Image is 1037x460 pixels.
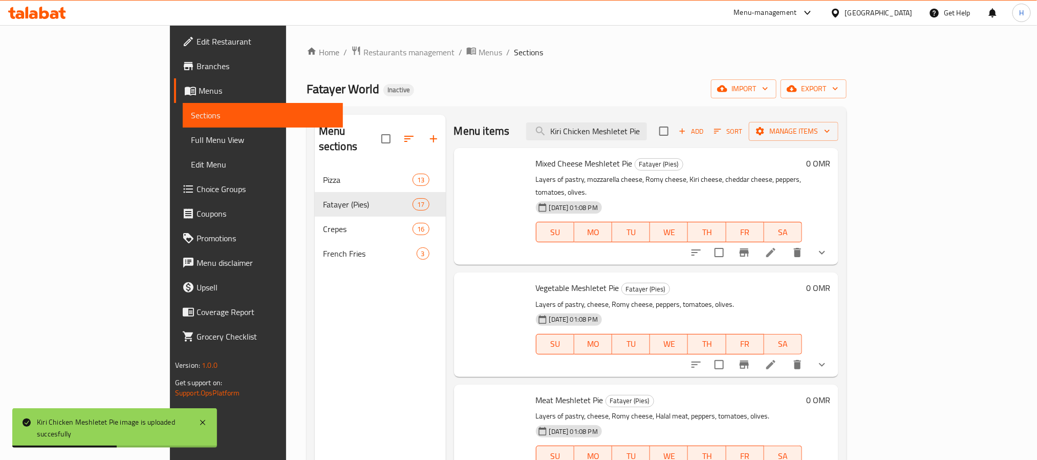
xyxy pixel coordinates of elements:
span: FR [730,337,760,351]
span: SU [541,337,570,351]
span: Version: [175,359,200,372]
span: import [719,82,768,95]
span: SU [541,225,570,240]
div: Kiri Chicken Meshletet Pie image is uploaded succesfully [37,416,188,440]
a: Coverage Report [174,300,343,324]
button: import [711,79,776,98]
div: Fatayer (Pies)17 [315,192,446,217]
div: items [413,174,429,186]
span: Promotions [197,232,335,244]
span: Add [677,126,705,137]
div: items [417,247,429,260]
a: Restaurants management [351,46,455,59]
button: TU [612,222,650,242]
a: Full Menu View [183,128,343,152]
a: Support.OpsPlatform [175,386,240,400]
div: [GEOGRAPHIC_DATA] [845,7,913,18]
div: Menu-management [734,7,797,19]
span: 3 [417,249,429,259]
button: show more [810,240,834,265]
div: Crepes16 [315,217,446,241]
a: Sections [183,103,343,128]
span: Coverage Report [197,306,335,318]
button: TH [688,334,726,354]
button: show more [810,352,834,377]
span: 16 [413,224,428,234]
span: Fatayer (Pies) [606,395,654,407]
span: Sections [514,46,543,58]
span: TU [616,337,646,351]
span: Fatayer (Pies) [323,198,413,211]
span: Get support on: [175,376,222,389]
a: Menu disclaimer [174,250,343,275]
button: WE [650,222,688,242]
div: Fatayer (Pies) [635,158,683,171]
span: Branches [197,60,335,72]
button: TH [688,222,726,242]
span: Meat Meshletet Pie [536,392,603,408]
span: 17 [413,200,428,210]
span: Crepes [323,223,413,235]
div: Inactive [383,84,414,96]
button: export [781,79,847,98]
button: TU [612,334,650,354]
span: 1.0.0 [202,359,218,372]
span: Coupons [197,207,335,220]
input: search [526,122,647,140]
li: / [506,46,510,58]
button: MO [574,222,612,242]
svg: Show Choices [816,246,828,259]
span: Sections [191,109,335,121]
a: Promotions [174,226,343,250]
span: Fatayer (Pies) [635,158,683,170]
span: Mixed Cheese Meshletet Pie [536,156,633,171]
span: Pizza [323,174,413,186]
span: MO [578,225,608,240]
a: Choice Groups [174,177,343,201]
span: Edit Menu [191,158,335,171]
div: French Fries3 [315,241,446,266]
span: [DATE] 01:08 PM [545,203,602,213]
h6: 0 OMR [806,393,830,407]
span: WE [654,225,684,240]
span: Select to update [708,354,730,375]
a: Upsell [174,275,343,300]
li: / [459,46,462,58]
span: SA [768,225,798,240]
button: SA [764,334,802,354]
button: Manage items [749,122,838,141]
span: Menus [479,46,502,58]
button: MO [574,334,612,354]
span: TH [692,225,722,240]
span: Sort [714,126,742,137]
span: Upsell [197,281,335,294]
button: SU [536,334,574,354]
span: TH [692,337,722,351]
button: Branch-specific-item [732,352,757,377]
a: Coupons [174,201,343,226]
span: French Fries [323,247,417,260]
button: Add [675,123,707,139]
span: export [789,82,838,95]
span: Fatayer (Pies) [622,283,669,295]
a: Edit menu item [765,246,777,259]
p: Layers of pastry, cheese, Romy cheese, Halal meat, peppers, tomatoes, olives. [536,410,802,423]
nav: Menu sections [315,163,446,270]
button: SA [764,222,802,242]
span: [DATE] 01:08 PM [545,315,602,324]
span: SA [768,337,798,351]
div: Pizza13 [315,168,446,192]
button: sort-choices [684,240,708,265]
span: Select section [653,120,675,142]
span: Add item [675,123,707,139]
span: Grocery Checklist [197,330,335,343]
span: Sort sections [397,127,421,151]
span: Fatayer World [307,77,379,100]
span: Menus [199,85,335,97]
span: Restaurants management [363,46,455,58]
button: sort-choices [684,352,708,377]
button: FR [726,222,764,242]
span: Menu disclaimer [197,257,335,269]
